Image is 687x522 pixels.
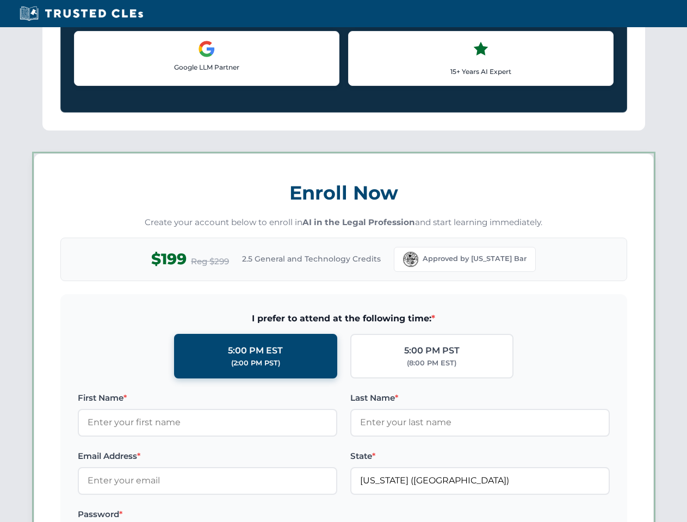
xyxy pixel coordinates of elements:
div: 5:00 PM PST [404,344,460,358]
span: $199 [151,247,187,271]
div: (2:00 PM PST) [231,358,280,369]
input: Enter your last name [350,409,610,436]
p: Google LLM Partner [83,62,330,72]
img: Google [198,40,215,58]
span: 2.5 General and Technology Credits [242,253,381,265]
img: Florida Bar [403,252,418,267]
input: Enter your email [78,467,337,494]
span: I prefer to attend at the following time: [78,312,610,326]
p: Create your account below to enroll in and start learning immediately. [60,216,627,229]
div: (8:00 PM EST) [407,358,456,369]
label: Last Name [350,391,610,405]
p: 15+ Years AI Expert [357,66,604,77]
strong: AI in the Legal Profession [302,217,415,227]
img: Trusted CLEs [16,5,146,22]
label: First Name [78,391,337,405]
label: Password [78,508,337,521]
div: 5:00 PM EST [228,344,283,358]
span: Approved by [US_STATE] Bar [423,253,527,264]
label: State [350,450,610,463]
label: Email Address [78,450,337,463]
input: Enter your first name [78,409,337,436]
h3: Enroll Now [60,176,627,210]
span: Reg $299 [191,255,229,268]
input: Florida (FL) [350,467,610,494]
